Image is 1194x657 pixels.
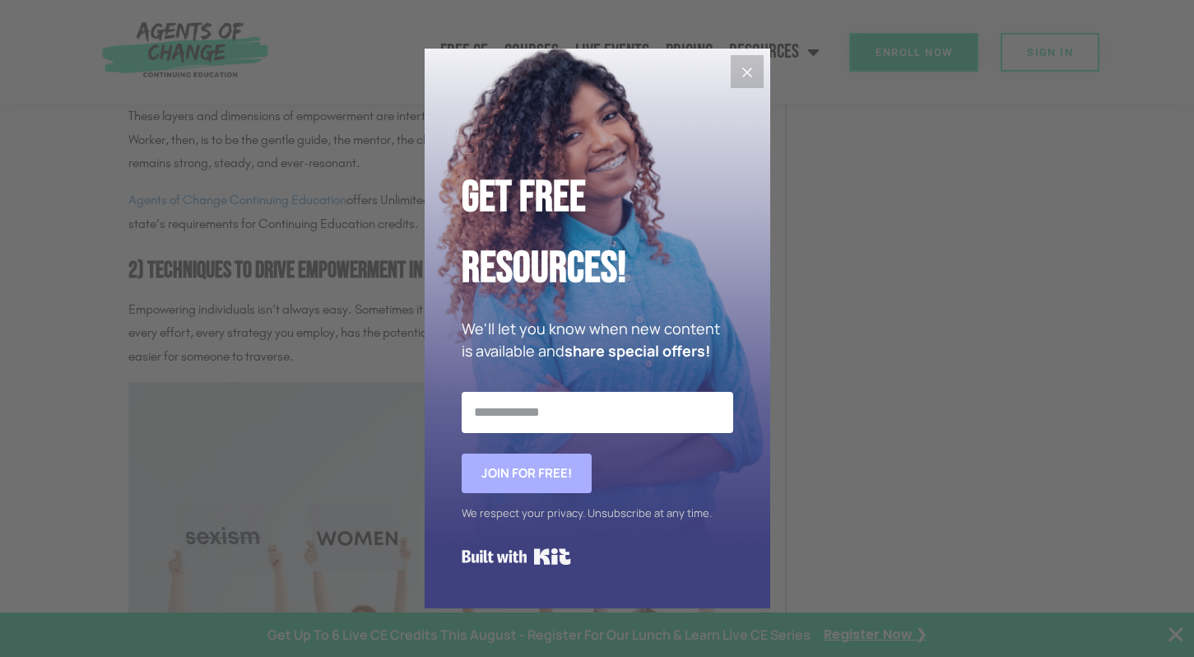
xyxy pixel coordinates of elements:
strong: share special offers! [564,341,710,361]
div: We respect your privacy. Unsubscribe at any time. [462,501,733,525]
button: Close [731,55,764,88]
p: We'll let you know when new content is available and [462,318,733,362]
h2: Get Free Resources! [462,162,733,305]
button: Join for FREE! [462,454,592,493]
a: Built with Kit [462,542,571,571]
input: Email Address [462,392,733,433]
